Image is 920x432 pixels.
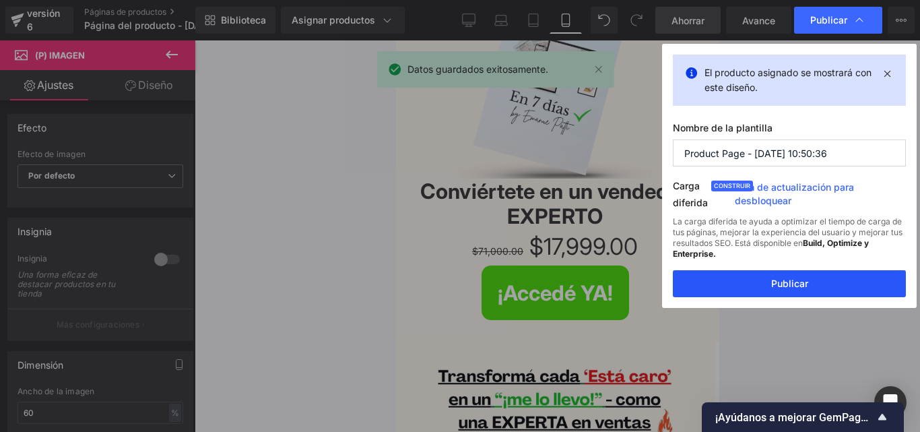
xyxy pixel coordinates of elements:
[715,409,890,425] button: Mostrar encuesta - ¡Ayúdanos a mejorar GemPages!
[133,192,242,220] font: $17,999.00
[771,278,808,289] font: Publicar
[715,411,875,424] font: ¡Ayúdanos a mejorar GemPages!
[810,14,847,26] font: Publicar
[76,205,127,216] font: $71,000.00
[673,216,902,248] font: La carga diferida te ayuda a optimizar el tiempo de carga de tus páginas, mejorar la experiencia ...
[673,238,869,259] font: Build, Optimize y Enterprise.
[874,386,907,419] div: Abrir Intercom Messenger
[24,138,294,188] font: Conviértete en un vendedor EXPERTO
[673,270,906,297] button: Publicar
[102,240,217,265] font: ¡Accedé YA!
[673,122,773,133] font: Nombre de la plantilla
[704,67,872,93] font: El producto asignado se mostrará con este diseño.
[673,180,708,208] font: Carga diferida
[86,225,233,280] button: ¡Accedé YA!
[735,181,854,206] font: Plan de actualización para desbloquear
[714,182,750,189] font: Construir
